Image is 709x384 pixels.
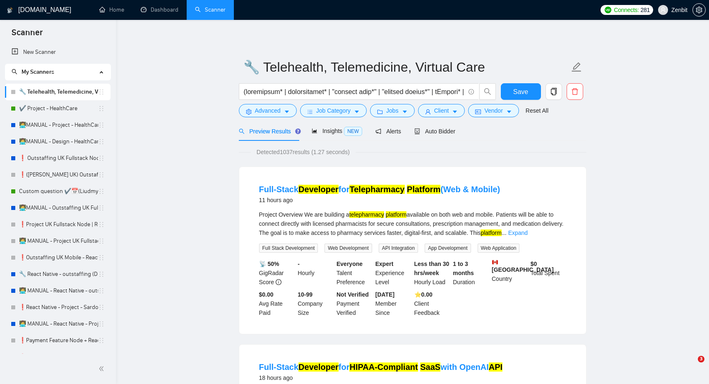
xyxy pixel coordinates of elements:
[7,4,13,17] img: logo
[508,229,528,236] a: Expand
[5,84,111,100] li: 🔧 Telehealth, Telemedicine, Virtual Care
[414,291,433,298] b: ⭐️ 0.00
[5,233,111,249] li: 👩‍💻 MANUAL - Project UK Fullstack Node | React
[5,44,111,60] li: New Scanner
[5,332,111,349] li: ❗Payment Feature Node + React - project
[19,266,98,283] a: 🔧 React Native - outstaffing (Dmitry)
[98,254,105,261] span: holder
[5,183,111,200] li: Custom question ✔️📅(Liudmyla UK) Outstaffing UK Fullstack Node | React
[259,261,279,267] b: 📡 50%
[298,185,339,194] mark: Developer
[316,106,351,115] span: Job Category
[641,5,650,14] span: 281
[349,185,404,194] mark: Telepharmacy
[5,216,111,233] li: ❗Project UK Fullstack Node | React
[259,244,318,253] span: Full Stack Development
[298,261,300,267] b: -
[414,128,420,134] span: robot
[259,291,274,298] b: $0.00
[490,259,529,287] div: Country
[19,283,98,299] a: 👩‍💻 MANUAL - React Native - outstaffing (Dmitry)
[375,261,394,267] b: Expert
[5,133,111,150] li: 👩‍💻MANUAL - Design - HealthCare
[98,155,105,162] span: holder
[19,200,98,216] a: 👩‍💻MANUAL - Outstaffing UK Fullstack Node | React
[294,128,302,135] div: Tooltip anchor
[19,150,98,167] a: ❗ Outstaffing UK Fullstack Node | React
[407,185,440,194] mark: Platform
[478,244,520,253] span: Web Application
[546,88,562,95] span: copy
[451,259,490,287] div: Duration
[425,109,431,115] span: user
[413,290,452,317] div: Client Feedback
[255,106,281,115] span: Advanced
[98,105,105,112] span: holder
[414,128,455,135] span: Auto Bidder
[98,205,105,211] span: holder
[567,83,583,100] button: delete
[19,316,98,332] a: 👩‍💻 MANUAL - React Native - Project
[98,171,105,178] span: holder
[420,362,440,372] mark: SaaS
[239,128,298,135] span: Preview Results
[492,259,554,273] b: [GEOGRAPHIC_DATA]
[468,104,519,117] button: idcardVendorcaret-down
[529,259,568,287] div: Total Spent
[5,150,111,167] li: ❗ Outstaffing UK Fullstack Node | React
[259,362,503,372] a: Full-StackDeveloperforHIPAA-Compliant SaaSwith OpenAIAPI
[98,138,105,145] span: holder
[386,106,399,115] span: Jobs
[19,216,98,233] a: ❗Project UK Fullstack Node | React
[526,106,548,115] a: Reset All
[414,261,449,276] b: Less than 30 hrs/week
[257,259,296,287] div: GigRadar Score
[257,290,296,317] div: Avg Rate Paid
[300,104,367,117] button: barsJob Categorycaret-down
[239,128,245,134] span: search
[502,229,507,236] span: ...
[475,109,481,115] span: idcard
[12,68,54,75] span: My Scanners
[19,183,98,200] a: Custom question ✔️📅(Liudmyla [GEOGRAPHIC_DATA]) Outstaffing [GEOGRAPHIC_DATA] Fullstack Node | React
[336,291,369,298] b: Not Verified
[243,57,570,77] input: Scanner name...
[5,266,111,283] li: 🔧 React Native - outstaffing (Dmitry)
[484,106,502,115] span: Vendor
[614,5,639,14] span: Connects:
[22,68,54,75] span: My Scanners
[335,290,374,317] div: Payment Verified
[698,356,704,362] span: 3
[5,200,111,216] li: 👩‍💻MANUAL - Outstaffing UK Fullstack Node | React
[98,122,105,128] span: holder
[98,238,105,244] span: holder
[5,316,111,332] li: 👩‍💻 MANUAL - React Native - Project
[244,87,465,97] input: Search Freelance Jobs...
[259,185,500,194] a: Full-StackDeveloperforTelepharmacy Platform(Web & Mobile)
[413,259,452,287] div: Hourly Load
[19,332,98,349] a: ❗Payment Feature Node + React - project
[5,100,111,117] li: ✔️ Project - HealthCare
[5,117,111,133] li: 👩‍💻MANUAL - Project - HealthCare (NodeJS + ReactJS)
[98,271,105,278] span: holder
[19,249,98,266] a: ❗Outstaffing UK Mobile - React Native
[335,259,374,287] div: Talent Preference
[246,109,252,115] span: setting
[298,291,312,298] b: 10-99
[296,259,335,287] div: Hourly
[375,128,401,135] span: Alerts
[513,87,528,97] span: Save
[19,299,98,316] a: ❗React Native - Project - Sardor +
[12,44,104,60] a: New Scanner
[19,349,98,365] a: ❗NodeJS
[377,109,383,115] span: folder
[425,244,471,253] span: App Development
[19,84,98,100] a: 🔧 Telehealth, Telemedicine, Virtual Care
[259,210,566,237] div: Project Overview We are building a available on both web and mobile. Patients will be able to con...
[19,233,98,249] a: 👩‍💻 MANUAL - Project UK Fullstack Node | React
[99,365,107,373] span: double-left
[692,7,706,13] a: setting
[375,291,394,298] b: [DATE]
[298,362,339,372] mark: Developer
[5,249,111,266] li: ❗Outstaffing UK Mobile - React Native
